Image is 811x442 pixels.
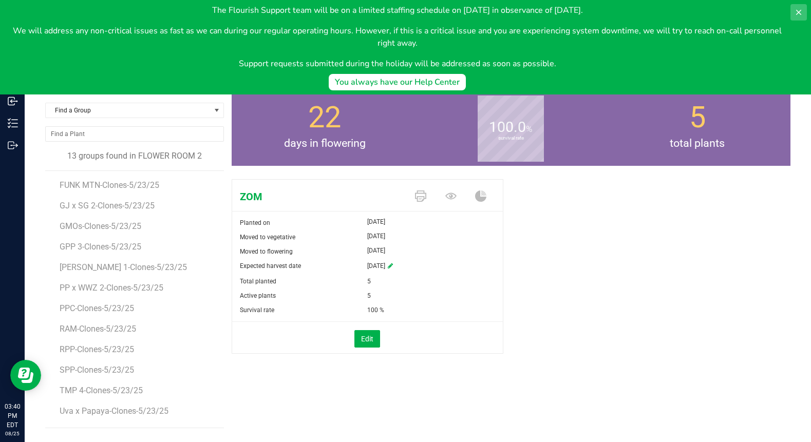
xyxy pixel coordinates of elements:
p: The Flourish Support team will be on a limited staffing schedule on [DATE] in observance of [DATE]. [8,4,786,16]
span: 5 [689,100,706,134]
span: [PERSON_NAME] 1-Clones-5/23/25 [60,262,187,272]
span: PP x WWZ 2-Clones-5/23/25 [60,283,163,293]
span: ZOM-Clone-5/23/25 [60,427,133,436]
span: RPP-Clones-5/23/25 [60,344,134,354]
span: days in flowering [232,135,418,151]
span: [DATE] [367,244,385,257]
button: Edit [354,330,380,348]
input: NO DATA FOUND [46,127,223,141]
span: Total planted [240,278,276,285]
group-info-box: Survival rate [426,92,597,166]
span: Expected harvest date [240,262,301,270]
span: [DATE] [367,259,385,274]
span: Planted on [240,219,270,226]
group-info-box: Total number of plants [612,92,783,166]
span: SPP-Clones-5/23/25 [60,365,134,375]
span: Moved to vegetative [240,234,295,241]
span: GJ x SG 2-Clones-5/23/25 [60,201,155,210]
span: Survival rate [240,306,274,314]
inline-svg: Inventory [8,118,18,128]
span: Active plants [240,292,276,299]
span: PPC-Clones-5/23/25 [60,303,134,313]
p: Support requests submitted during the holiday will be addressed as soon as possible. [8,57,786,70]
span: 5 [367,289,371,303]
span: 5 [367,274,371,289]
span: Uva x Papaya-Clones-5/23/25 [60,406,168,416]
span: GPP 3-Clones-5/23/25 [60,242,141,252]
inline-svg: Inbound [8,96,18,106]
span: [DATE] [367,216,385,228]
div: You always have our Help Center [335,76,460,88]
span: ZOM [232,189,407,204]
group-info-box: Days in flowering [239,92,410,166]
p: We will address any non-critical issues as fast as we can during our regular operating hours. How... [8,25,786,49]
span: GMOs-Clones-5/23/25 [60,221,141,231]
span: [DATE] [367,230,385,242]
iframe: Resource center [10,360,41,391]
span: total plants [604,135,790,151]
span: 100 % [367,303,384,317]
span: FUNK MTN-Clones-5/23/25 [60,180,159,190]
p: 03:40 PM EDT [5,402,20,430]
p: 08/25 [5,430,20,437]
span: TMP 4-Clones-5/23/25 [60,386,143,395]
div: 13 groups found in FLOWER ROOM 2 [45,150,224,162]
span: RAM-Clones-5/23/25 [60,324,136,334]
inline-svg: Outbound [8,140,18,150]
span: Find a Group [46,103,211,118]
span: Moved to flowering [240,248,293,255]
span: 22 [308,100,341,134]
